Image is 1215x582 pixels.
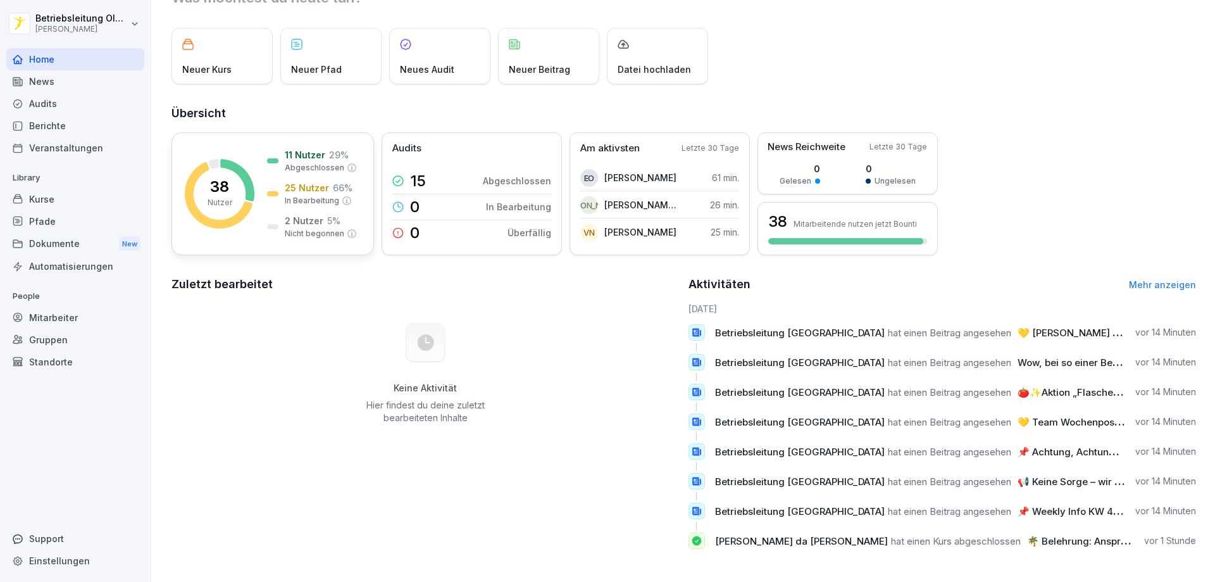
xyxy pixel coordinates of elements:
p: Audits [392,141,421,156]
p: Überfällig [508,226,551,239]
a: Mehr anzeigen [1129,279,1196,290]
div: VN [580,224,598,241]
p: In Bearbeitung [285,195,339,206]
span: hat einen Beitrag angesehen [888,327,1011,339]
span: Betriebsleitung [GEOGRAPHIC_DATA] [715,357,885,369]
a: Einstellungen [6,550,144,572]
a: Berichte [6,115,144,137]
a: Home [6,48,144,70]
a: Automatisierungen [6,255,144,277]
p: 0 [780,162,820,175]
a: Audits [6,92,144,115]
span: hat einen Beitrag angesehen [888,416,1011,428]
h3: 38 [768,211,787,232]
span: [PERSON_NAME] da [PERSON_NAME] [715,535,888,547]
p: 0 [866,162,916,175]
p: Hier findest du deine zuletzt bearbeiteten Inhalte [361,399,489,424]
h5: Keine Aktivität [361,383,489,394]
p: 29 % [329,148,349,161]
p: Letzte 30 Tage [869,141,927,153]
p: Neuer Pfad [291,63,342,76]
p: [PERSON_NAME] [604,225,676,239]
p: News Reichweite [768,140,845,155]
h2: Aktivitäten [688,275,751,293]
p: Gelesen [780,175,811,187]
p: Neuer Beitrag [509,63,570,76]
p: Datei hochladen [618,63,691,76]
span: Betriebsleitung [GEOGRAPHIC_DATA] [715,446,885,458]
p: In Bearbeitung [486,200,551,213]
a: News [6,70,144,92]
p: Letzte 30 Tage [682,142,739,154]
p: vor 14 Minuten [1135,415,1196,428]
span: Betriebsleitung [GEOGRAPHIC_DATA] [715,476,885,488]
p: 61 min. [712,171,739,184]
p: 5 % [327,214,340,227]
p: [PERSON_NAME] [604,171,676,184]
div: Support [6,528,144,550]
p: Neues Audit [400,63,454,76]
span: hat einen Beitrag angesehen [888,505,1011,517]
a: Standorte [6,351,144,373]
p: 66 % [333,181,352,194]
p: 38 [210,179,229,194]
p: People [6,286,144,307]
p: 2 Nutzer [285,214,323,227]
a: Pfade [6,210,144,232]
p: 25 min. [711,225,739,239]
span: hat einen Beitrag angesehen [888,357,1011,369]
p: vor 14 Minuten [1135,445,1196,458]
p: 25 Nutzer [285,181,329,194]
p: Abgeschlossen [483,174,551,187]
span: hat einen Kurs abgeschlossen [891,535,1021,547]
span: Betriebsleitung [GEOGRAPHIC_DATA] [715,416,885,428]
h2: Zuletzt bearbeitet [171,275,680,293]
p: Ungelesen [875,175,916,187]
p: Library [6,168,144,188]
p: Neuer Kurs [182,63,232,76]
p: Abgeschlossen [285,162,344,174]
div: [PERSON_NAME] [580,196,598,214]
p: Nutzer [208,197,232,208]
span: hat einen Beitrag angesehen [888,386,1011,398]
a: Veranstaltungen [6,137,144,159]
p: vor 14 Minuten [1135,356,1196,369]
div: New [119,237,140,251]
span: hat einen Beitrag angesehen [888,446,1011,458]
p: vor 14 Minuten [1135,386,1196,398]
div: Dokumente [6,232,144,256]
p: vor 14 Minuten [1135,326,1196,339]
p: Betriebsleitung Oldenburg [35,13,128,24]
p: Mitarbeitende nutzen jetzt Bounti [794,219,917,229]
a: Mitarbeiter [6,307,144,329]
a: DokumenteNew [6,232,144,256]
p: Am aktivsten [580,141,640,156]
p: 11 Nutzer [285,148,325,161]
span: Betriebsleitung [GEOGRAPHIC_DATA] [715,505,885,517]
p: 0 [410,199,420,215]
span: Betriebsleitung [GEOGRAPHIC_DATA] [715,327,885,339]
p: [PERSON_NAME] [35,25,128,34]
p: vor 1 Stunde [1144,535,1196,547]
p: 26 min. [710,198,739,212]
p: [PERSON_NAME] da [PERSON_NAME] [604,198,677,212]
a: Kurse [6,188,144,210]
div: EO [580,169,598,187]
p: 0 [410,225,420,241]
span: Betriebsleitung [GEOGRAPHIC_DATA] [715,386,885,398]
a: Gruppen [6,329,144,351]
p: vor 14 Minuten [1135,505,1196,517]
h6: [DATE] [688,302,1197,315]
h2: Übersicht [171,104,1196,122]
p: Nicht begonnen [285,228,344,239]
